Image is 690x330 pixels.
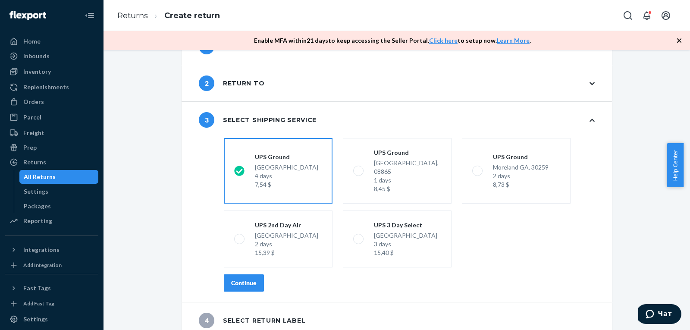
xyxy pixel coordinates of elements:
a: Packages [19,199,99,213]
div: Replenishments [23,83,69,91]
div: 1 days [374,176,441,185]
div: 2 days [493,172,549,180]
a: Learn More [497,37,530,44]
a: Returns [117,11,148,20]
div: Inventory [23,67,51,76]
div: All Returns [24,173,56,181]
a: All Returns [19,170,99,184]
a: Home [5,35,98,48]
div: 7,54 $ [255,180,318,189]
a: Click here [429,37,458,44]
div: Fast Tags [23,284,51,292]
div: Inbounds [23,52,50,60]
a: Create return [164,11,220,20]
div: Freight [23,129,44,137]
div: Packages [24,202,51,211]
a: Freight [5,126,98,140]
button: Open notifications [638,7,655,24]
div: Home [23,37,41,46]
a: Add Integration [5,260,98,270]
div: 8,73 $ [493,180,549,189]
a: Add Fast Tag [5,299,98,309]
div: Moreland GA, 30259 [493,163,549,189]
div: Settings [23,315,48,324]
button: Integrations [5,243,98,257]
div: UPS Ground [493,153,549,161]
span: 3 [199,112,214,128]
div: Settings [24,187,48,196]
p: Enable MFA within 21 days to keep accessing the Seller Portal. to setup now. . [254,36,531,45]
button: Open Search Box [619,7,637,24]
div: UPS 3 Day Select [374,221,437,229]
div: Orders [23,97,44,106]
div: 2 days [255,240,318,248]
div: 15,39 $ [255,248,318,257]
div: [GEOGRAPHIC_DATA] [255,163,318,189]
iframe: Открывает виджет, в котором вы можете побеседовать в чате со своим агентом [638,304,681,326]
div: UPS 2nd Day Air [255,221,318,229]
button: Help Center [667,143,684,187]
div: 4 days [255,172,318,180]
div: 8,45 $ [374,185,441,193]
button: Open account menu [657,7,674,24]
a: Replenishments [5,80,98,94]
div: Parcel [23,113,41,122]
span: 2 [199,75,214,91]
div: Add Integration [23,261,62,269]
a: Inbounds [5,49,98,63]
div: Select return label [199,313,305,328]
div: Reporting [23,217,52,225]
img: Flexport logo [9,11,46,20]
div: Return to [199,75,264,91]
a: Settings [5,312,98,326]
div: Integrations [23,245,60,254]
a: Inventory [5,65,98,79]
div: UPS Ground [374,148,441,157]
div: [GEOGRAPHIC_DATA] [255,231,318,257]
div: UPS Ground [255,153,318,161]
div: Continue [231,279,257,287]
span: 4 [199,313,214,328]
button: Close Navigation [81,7,98,24]
div: Prep [23,143,37,152]
ol: breadcrumbs [110,3,227,28]
button: Fast Tags [5,281,98,295]
a: Reporting [5,214,98,228]
a: Parcel [5,110,98,124]
div: 15,40 $ [374,248,437,257]
div: [GEOGRAPHIC_DATA], 08865 [374,159,441,193]
div: 3 days [374,240,437,248]
a: Orders [5,95,98,109]
a: Prep [5,141,98,154]
div: [GEOGRAPHIC_DATA] [374,231,437,257]
div: Add Fast Tag [23,300,54,307]
a: Settings [19,185,99,198]
div: Select shipping service [199,112,317,128]
div: Returns [23,158,46,167]
a: Returns [5,155,98,169]
button: Continue [224,274,264,292]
